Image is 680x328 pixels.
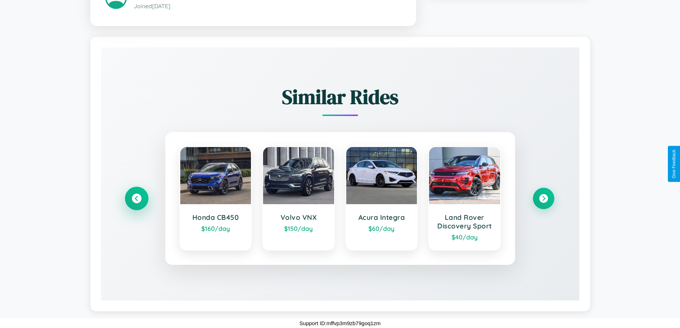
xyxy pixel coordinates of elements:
[270,213,327,222] h3: Volvo VNX
[299,318,381,328] p: Support ID: mffvp3m9zb79goq1zm
[270,224,327,232] div: $ 150 /day
[436,213,493,230] h3: Land Rover Discovery Sport
[671,150,676,178] div: Give Feedback
[353,213,410,222] h3: Acura Integra
[187,224,244,232] div: $ 160 /day
[428,146,501,251] a: Land Rover Discovery Sport$40/day
[262,146,335,251] a: Volvo VNX$150/day
[126,83,554,111] h2: Similar Rides
[346,146,418,251] a: Acura Integra$60/day
[436,233,493,241] div: $ 40 /day
[187,213,244,222] h3: Honda CB450
[134,1,401,11] p: Joined [DATE]
[180,146,252,251] a: Honda CB450$160/day
[353,224,410,232] div: $ 60 /day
